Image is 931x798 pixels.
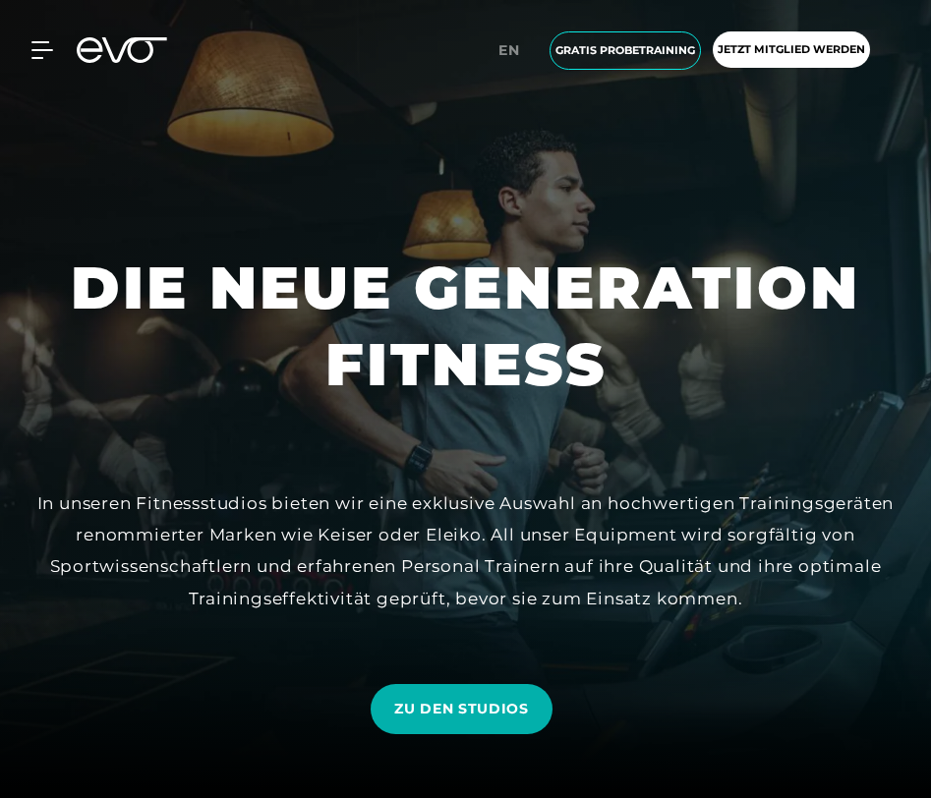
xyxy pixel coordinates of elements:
span: ZU DEN STUDIOS [394,699,529,719]
div: In unseren Fitnessstudios bieten wir eine exklusive Auswahl an hochwertigen Trainingsgeräten reno... [24,487,908,614]
span: en [498,41,520,59]
a: Jetzt Mitglied werden [707,31,876,70]
h1: DIE NEUE GENERATION FITNESS [16,250,915,403]
a: en [498,39,532,62]
a: Gratis Probetraining [544,31,707,70]
span: Gratis Probetraining [555,42,695,59]
span: Jetzt Mitglied werden [718,41,865,58]
a: ZU DEN STUDIOS [371,669,560,749]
